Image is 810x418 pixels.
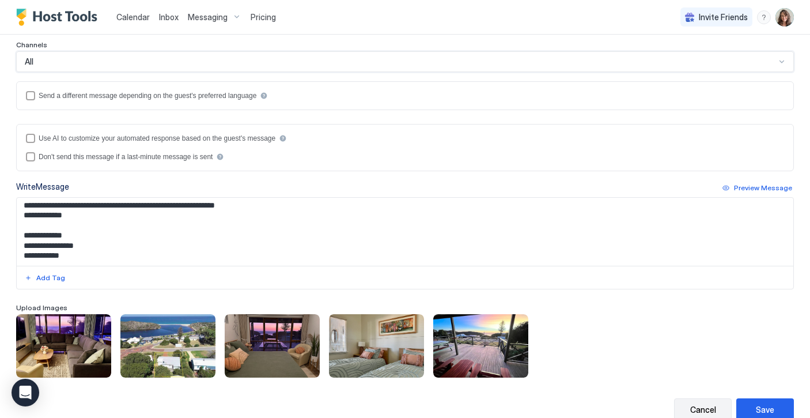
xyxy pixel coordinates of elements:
[721,181,794,195] button: Preview Message
[26,134,784,143] div: useAI
[159,12,179,22] span: Inbox
[16,314,111,378] div: View image
[26,91,784,100] div: languagesEnabled
[16,180,69,193] div: Write Message
[757,10,771,24] div: menu
[690,404,716,416] div: Cancel
[16,9,103,26] a: Host Tools Logo
[433,314,528,378] div: View image
[188,12,228,22] span: Messaging
[16,303,67,312] span: Upload Images
[699,12,748,22] span: Invite Friends
[251,12,276,22] span: Pricing
[17,198,793,266] textarea: Input Field
[12,379,39,406] div: Open Intercom Messenger
[756,404,774,416] div: Save
[23,271,67,285] button: Add Tag
[159,11,179,23] a: Inbox
[116,12,150,22] span: Calendar
[39,153,213,161] div: Don't send this message if a last-minute message is sent
[36,273,65,283] div: Add Tag
[225,314,320,378] div: View image
[734,183,792,193] div: Preview Message
[775,8,794,27] div: User profile
[25,57,33,67] span: All
[116,11,150,23] a: Calendar
[39,134,275,142] div: Use AI to customize your automated response based on the guest's message
[120,314,215,378] div: View image
[39,92,256,100] div: Send a different message depending on the guest's preferred language
[26,152,784,161] div: disableIfLastMinute
[16,40,47,49] span: Channels
[329,314,424,378] div: View image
